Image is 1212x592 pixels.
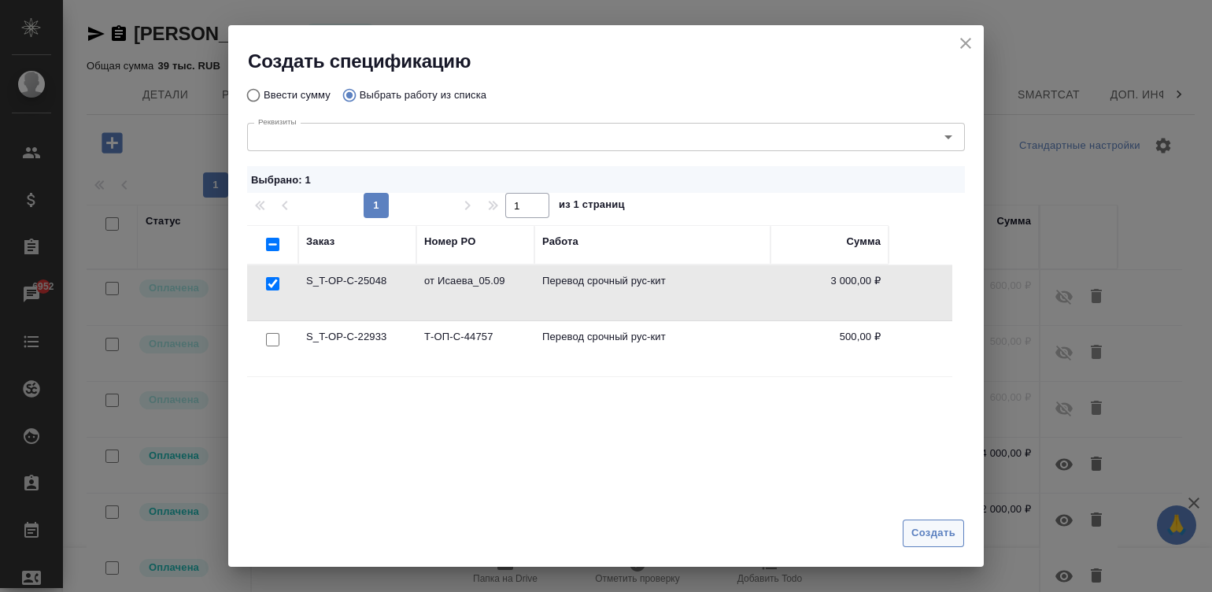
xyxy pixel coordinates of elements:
div: Номер PO [424,234,475,250]
h2: Создать спецификацию [248,49,984,74]
button: Создать [903,520,964,547]
div: Работа [542,234,578,250]
p: Выбрать работу из списка [360,87,486,103]
button: Open [937,126,959,148]
span: Выбрано : 1 [251,174,311,186]
button: close [954,31,977,55]
p: 3 000,00 ₽ [778,273,881,289]
p: Ввести сумму [264,87,331,103]
div: Заказ [306,234,334,250]
td: Т-ОП-С-44757 [416,321,534,376]
td: S_T-OP-C-25048 [298,265,416,320]
p: Перевод срочный рус-кит [542,329,763,345]
span: Создать [911,524,955,542]
td: от Исаева_05.09 [416,265,534,320]
td: S_T-OP-C-22933 [298,321,416,376]
div: Сумма [847,234,881,250]
p: Перевод срочный рус-кит [542,273,763,289]
p: 500,00 ₽ [778,329,881,345]
span: из 1 страниц [559,195,625,218]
